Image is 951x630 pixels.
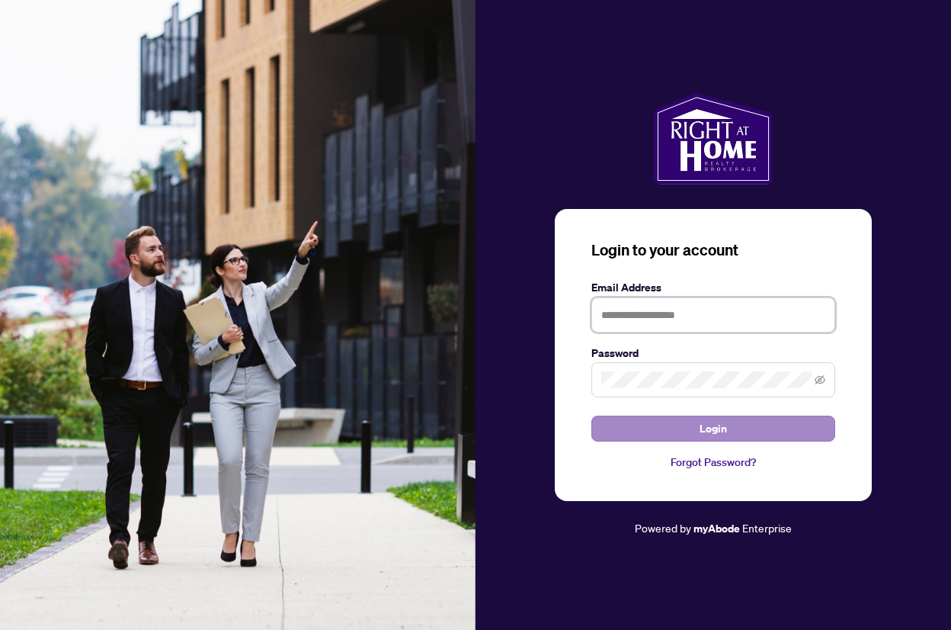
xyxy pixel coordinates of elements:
span: eye-invisible [815,374,825,385]
h3: Login to your account [591,239,835,261]
span: Powered by [635,521,691,535]
button: Login [591,416,835,442]
label: Email Address [591,279,835,296]
label: Password [591,345,835,362]
span: Login [700,416,727,441]
img: ma-logo [654,93,772,185]
span: Enterprise [742,521,792,535]
a: Forgot Password? [591,454,835,471]
a: myAbode [693,520,740,537]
